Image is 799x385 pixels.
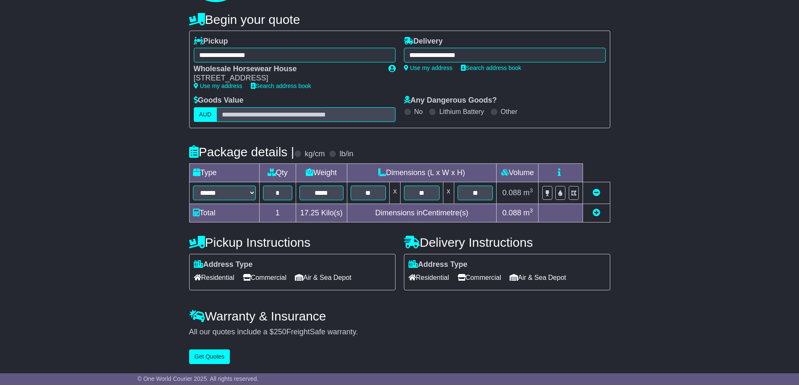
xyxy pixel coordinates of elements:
h4: Warranty & Insurance [189,309,610,323]
label: Address Type [409,260,468,269]
label: lb/in [339,150,353,159]
label: Lithium Battery [439,108,484,116]
label: Goods Value [194,96,244,105]
label: Delivery [404,37,443,46]
td: Total [189,204,259,222]
span: Residential [194,271,234,284]
span: Residential [409,271,449,284]
td: Dimensions (L x W x H) [347,163,497,182]
span: Air & Sea Depot [510,271,566,284]
span: Air & Sea Depot [295,271,351,284]
span: 250 [274,328,286,336]
td: x [390,182,401,204]
div: Wholesale Horsewear House [194,65,380,74]
td: Dimensions in Centimetre(s) [347,204,497,222]
span: 0.088 [502,209,521,217]
label: kg/cm [305,150,325,159]
span: m [523,189,533,197]
td: Qty [259,163,296,182]
span: © One World Courier 2025. All rights reserved. [138,375,259,382]
button: Get Quotes [189,349,230,364]
td: 1 [259,204,296,222]
span: m [523,209,533,217]
a: Search address book [461,65,521,71]
h4: Package details | [189,145,294,159]
div: [STREET_ADDRESS] [194,74,380,83]
a: Use my address [404,65,453,71]
a: Remove this item [593,189,600,197]
label: Pickup [194,37,228,46]
label: Other [501,108,518,116]
h4: Pickup Instructions [189,235,396,249]
td: Volume [497,163,539,182]
td: x [443,182,454,204]
h4: Begin your quote [189,13,610,26]
sup: 3 [530,187,533,194]
label: Address Type [194,260,253,269]
label: Any Dangerous Goods? [404,96,497,105]
span: Commercial [243,271,286,284]
h4: Delivery Instructions [404,235,610,249]
td: Kilo(s) [296,204,347,222]
sup: 3 [530,207,533,214]
span: Commercial [458,271,501,284]
span: 17.25 [300,209,319,217]
td: Weight [296,163,347,182]
div: All our quotes include a $ FreightSafe warranty. [189,328,610,337]
label: AUD [194,107,217,122]
td: Type [189,163,259,182]
a: Search address book [251,83,311,89]
a: Use my address [194,83,242,89]
span: 0.088 [502,189,521,197]
label: No [414,108,423,116]
a: Add new item [593,209,600,217]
